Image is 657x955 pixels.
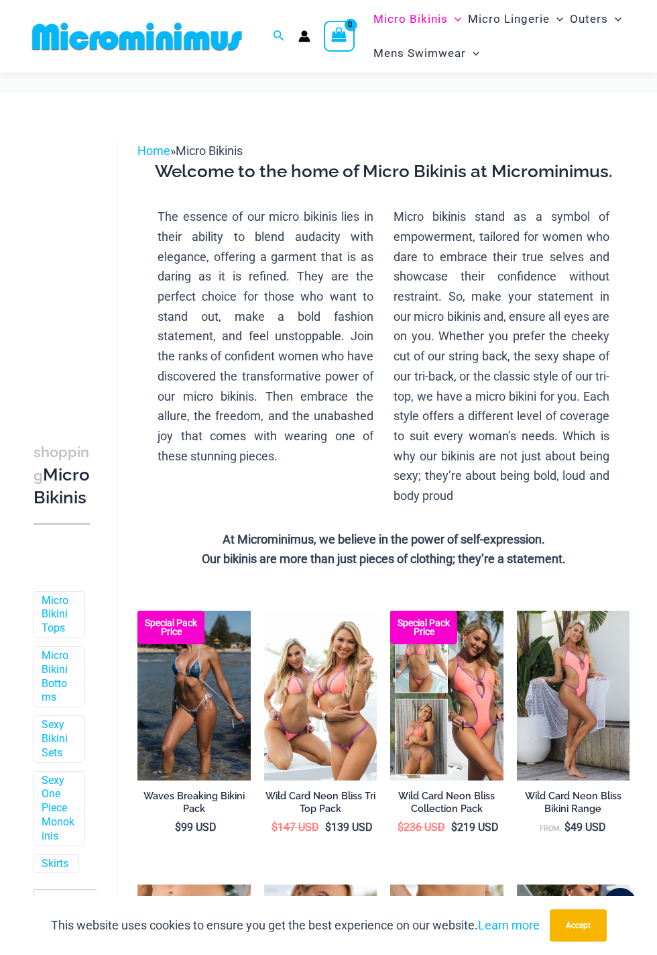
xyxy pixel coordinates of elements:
span: Outers [570,2,608,36]
span: From: [540,824,561,833]
iframe: TrustedSite Certified [34,130,154,399]
strong: At Microminimus, we believe in the power of self-expression. [223,532,545,546]
h2: Wild Card Neon Bliss Collection Pack [390,790,503,815]
button: Accept [550,909,607,942]
a: Collection Pack (7) Collection Pack B (1)Collection Pack B (1) [390,611,503,781]
span: $ [564,821,571,834]
bdi: 99 USD [175,821,217,834]
span: $ [272,821,278,834]
a: Account icon link [298,30,310,42]
img: Collection Pack (7) [390,611,503,781]
p: The essence of our micro bikinis lies in their ability to blend audacity with elegance, offering ... [158,207,373,466]
a: Micro BikinisMenu ToggleMenu Toggle [370,2,465,36]
p: Micro bikinis stand as a symbol of empowerment, tailored for women who dare to embrace their true... [394,207,609,506]
h3: Micro Bikinis [34,440,90,509]
b: Special Pack Price [137,619,204,636]
span: Menu Toggle [550,2,563,36]
a: Micro LingerieMenu ToggleMenu Toggle [465,2,566,36]
a: OutersMenu ToggleMenu Toggle [566,2,625,36]
span: $ [175,821,181,834]
span: Menu Toggle [608,2,621,36]
a: Micro Bikini Bottoms [42,649,74,705]
span: Menu Toggle [448,2,461,36]
bdi: 236 USD [398,821,445,834]
span: Menu Toggle [466,36,479,70]
a: Sexy One Piece Monokinis [42,774,74,844]
h2: Wild Card Neon Bliss Tri Top Pack [264,790,377,815]
span: Micro Lingerie [468,2,550,36]
h2: Waves Breaking Bikini Pack [137,790,251,815]
a: Wild Card Neon Bliss 312 Top 01Wild Card Neon Bliss 819 One Piece St Martin 5996 Sarong 04Wild Ca... [517,611,630,781]
bdi: 147 USD [272,821,319,834]
span: $ [325,821,331,834]
a: Wild Card Neon Bliss Tri Top PackWild Card Neon Bliss Tri Top Pack BWild Card Neon Bliss Tri Top ... [264,611,377,781]
a: Mens SwimwearMenu ToggleMenu Toggle [370,36,483,70]
img: Wild Card Neon Bliss Tri Top Pack [264,611,377,781]
span: $ [398,821,404,834]
a: Sexy Bikini Sets [42,718,74,760]
h2: Wild Card Neon Bliss Bikini Range [517,790,630,815]
b: Special Pack Price [390,619,457,636]
a: Waves Breaking Bikini Pack [137,790,251,820]
a: Skirts [42,857,68,871]
p: This website uses cookies to ensure you get the best experience on our website. [51,915,540,936]
span: - Shop Color [34,890,127,933]
span: Micro Bikinis [373,2,448,36]
bdi: 49 USD [564,821,606,834]
strong: Our bikinis are more than just pieces of clothing; they’re a statement. [202,552,566,566]
a: Wild Card Neon Bliss Bikini Range [517,790,630,820]
span: Micro Bikinis [176,144,243,158]
span: - Shop Color [34,889,127,934]
span: $ [451,821,457,834]
a: Waves Breaking Ocean 312 Top 456 Bottom 08 Waves Breaking Ocean 312 Top 456 Bottom 04Waves Breaki... [137,611,251,781]
bdi: 219 USD [451,821,499,834]
bdi: 139 USD [325,821,373,834]
a: Micro Bikini Tops [42,594,74,636]
a: Learn more [478,918,540,932]
a: View Shopping Cart, empty [324,21,355,52]
span: » [137,144,243,158]
a: Home [137,144,170,158]
h3: Welcome to the home of Micro Bikinis at Microminimus. [147,160,619,183]
a: Wild Card Neon Bliss Tri Top Pack [264,790,377,820]
img: MM SHOP LOGO FLAT [27,21,247,52]
img: Waves Breaking Ocean 312 Top 456 Bottom 08 [137,611,251,781]
span: Mens Swimwear [373,36,466,70]
img: Wild Card Neon Bliss 312 Top 01 [517,611,630,781]
span: shopping [34,444,89,484]
a: Wild Card Neon Bliss Collection Pack [390,790,503,820]
a: Search icon link [273,28,285,45]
